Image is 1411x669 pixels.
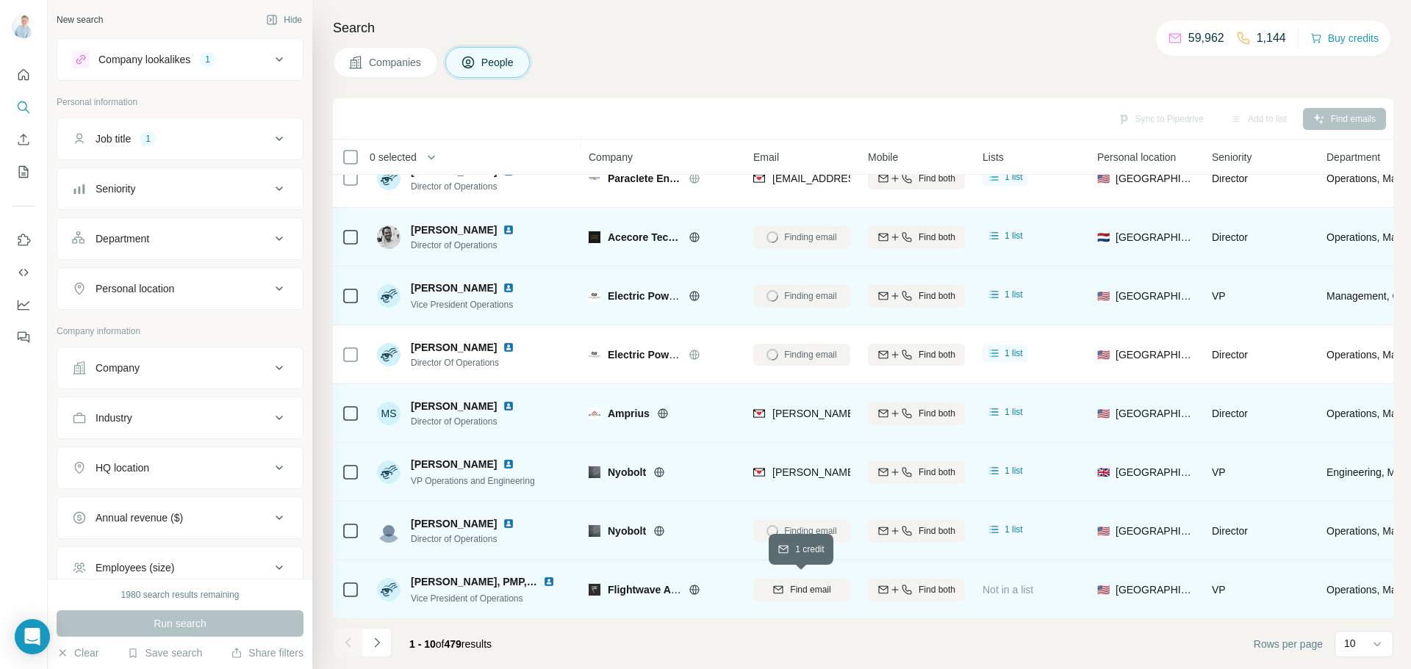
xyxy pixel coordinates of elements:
div: Company [96,361,140,375]
span: Director of Operations [411,415,532,428]
span: Nyobolt [608,465,646,480]
span: Director [1212,349,1248,361]
span: Paraclete Energy [608,171,681,186]
span: 🇺🇸 [1097,347,1110,362]
span: [PERSON_NAME] [411,223,497,237]
img: Logo of Amprius [589,408,600,419]
span: results [409,638,492,650]
img: Logo of Nyobolt [589,466,600,478]
img: LinkedIn logo [503,341,514,353]
span: 1 list [1005,464,1023,477]
div: MS [377,402,401,425]
button: Buy credits [1310,28,1379,48]
span: Email [753,150,779,164]
div: Personal location [96,281,174,296]
span: Acecore Technologies [608,230,681,245]
span: Electric Power Systems [608,349,724,361]
button: Industry [57,400,303,435]
span: VP [1212,584,1226,596]
button: Seniority [57,171,303,206]
span: Not in a list [983,584,1033,596]
img: provider findymail logo [753,171,765,186]
span: 🇺🇸 [1097,582,1110,597]
span: Company [589,150,633,164]
span: 1 list [1005,170,1023,184]
span: [GEOGRAPHIC_DATA] [1116,347,1194,362]
button: Find both [868,285,965,307]
span: [PERSON_NAME][EMAIL_ADDRESS][PERSON_NAME][DOMAIN_NAME] [772,466,1116,478]
img: Logo of Flightwave Aerospace Systems [589,584,600,596]
h4: Search [333,18,1393,38]
img: Avatar [377,519,401,543]
span: [GEOGRAPHIC_DATA] [1116,524,1194,538]
span: Find both [919,407,955,420]
span: 1 list [1005,288,1023,301]
span: 🇺🇸 [1097,289,1110,303]
div: Department [96,231,149,246]
div: New search [57,13,103,26]
span: [PERSON_NAME], PMP, PMI-ACP, LSSBB [411,576,612,587]
span: [GEOGRAPHIC_DATA] [1116,171,1194,186]
span: 🇺🇸 [1097,524,1110,538]
span: Director of Operations [411,239,532,252]
button: Use Surfe API [12,259,35,286]
span: 🇬🇧 [1097,465,1110,480]
button: Company lookalikes1 [57,42,303,77]
span: 479 [445,638,462,650]
span: VP [1212,466,1226,478]
span: 🇳🇱 [1097,230,1110,245]
button: Find both [868,579,965,601]
img: Avatar [377,225,401,249]
span: VP Operations and Engineering [411,476,535,486]
img: Avatar [377,460,401,484]
button: Enrich CSV [12,126,35,153]
div: HQ location [96,460,149,475]
button: Feedback [12,324,35,350]
span: 0 selected [370,150,417,164]
p: 59,962 [1188,29,1224,47]
img: Logo of Nyobolt [589,525,600,537]
button: Find both [868,344,965,366]
img: Logo of Electric Power Systems [589,290,600,302]
span: 1 list [1005,523,1023,536]
button: Quick start [12,62,35,88]
div: Seniority [96,181,135,196]
div: Job title [96,131,131,146]
span: Electric Power Systems [608,290,724,302]
span: People [481,55,515,70]
span: Mobile [868,150,898,164]
span: [PERSON_NAME] [411,340,497,355]
button: Find both [868,461,965,483]
span: [GEOGRAPHIC_DATA] [1116,289,1194,303]
span: [PERSON_NAME] [411,457,497,471]
span: Director [1212,173,1248,184]
span: 🇺🇸 [1097,406,1110,421]
span: Vice President of Operations [411,593,523,604]
span: Companies [369,55,423,70]
p: 1,144 [1257,29,1286,47]
img: Avatar [377,343,401,366]
span: [PERSON_NAME] [411,516,497,531]
button: Personal location [57,271,303,306]
span: 1 - 10 [409,638,436,650]
img: LinkedIn logo [503,518,514,529]
span: 🇺🇸 [1097,171,1110,186]
span: Seniority [1212,150,1252,164]
span: [GEOGRAPHIC_DATA] [1116,230,1194,245]
span: [PERSON_NAME] [411,281,497,295]
button: Use Surfe on LinkedIn [12,227,35,253]
div: Annual revenue ($) [96,510,183,525]
img: LinkedIn logo [503,224,514,236]
span: 1 list [1005,347,1023,360]
div: Industry [96,411,132,425]
img: Logo of Electric Power Systems [589,349,600,361]
button: Clear [57,646,98,660]
img: LinkedIn logo [503,458,514,470]
button: Find both [868,226,965,248]
img: LinkedIn logo [543,576,555,587]
span: [GEOGRAPHIC_DATA] [1116,582,1194,597]
button: Hide [256,9,312,31]
p: Personal information [57,95,304,109]
span: VP [1212,290,1226,302]
span: Amprius [608,406,650,421]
